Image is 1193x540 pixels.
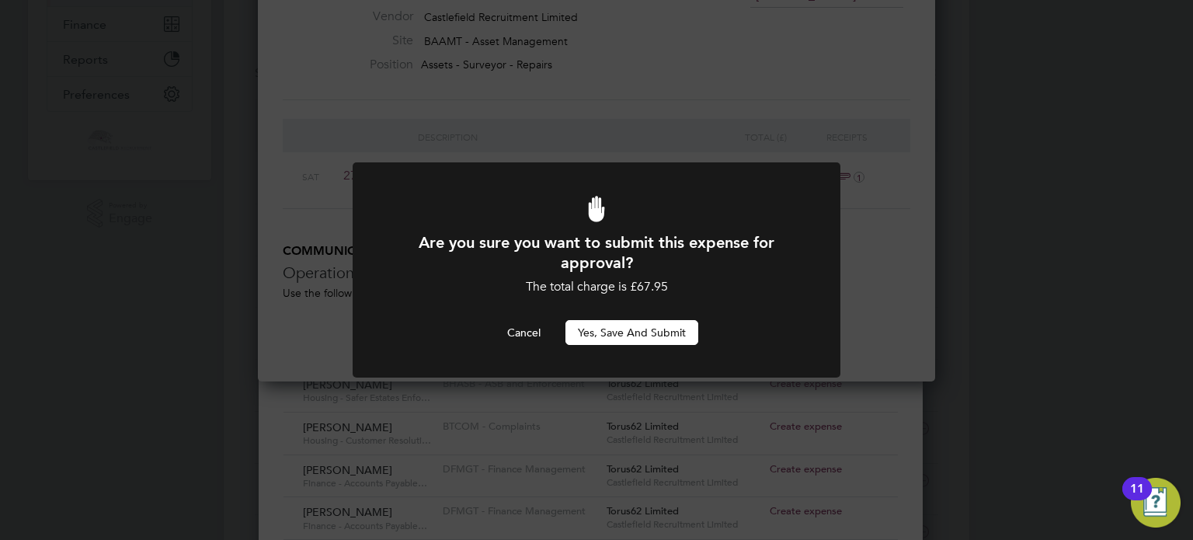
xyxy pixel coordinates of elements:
[565,320,698,345] button: Yes, Save and Submit
[395,232,798,273] h1: Are you sure you want to submit this expense for approval?
[1130,489,1144,509] div: 11
[1131,478,1181,528] button: Open Resource Center, 11 new notifications
[395,279,798,295] div: The total charge is £67.95
[495,320,553,345] button: Cancel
